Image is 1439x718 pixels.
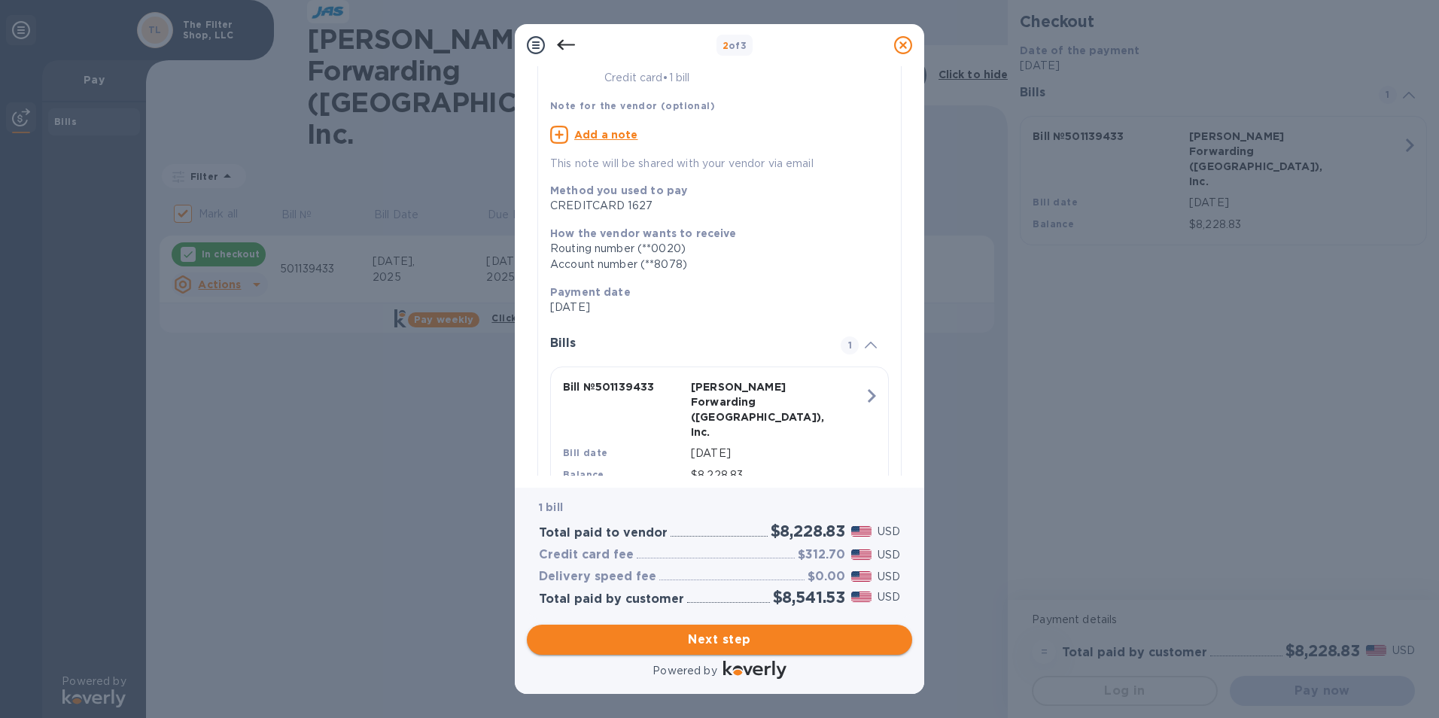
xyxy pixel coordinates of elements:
h3: Bills [550,336,823,351]
span: 2 [723,40,729,51]
button: Next step [527,625,912,655]
h3: $0.00 [808,570,845,584]
button: Bill №501139433[PERSON_NAME] Forwarding ([GEOGRAPHIC_DATA]), Inc.Bill date[DATE]Balance$8,228.83 [550,367,889,496]
img: USD [851,526,872,537]
p: $8,228.83 [691,467,864,483]
p: USD [878,589,900,605]
p: [DATE] [550,300,877,315]
div: CREDITCARD 1627 [550,198,877,214]
div: Account number (**8078) [550,257,877,272]
p: USD [878,547,900,563]
p: Bill № 501139433 [563,379,685,394]
span: 1 [841,336,859,354]
h3: $312.70 [798,548,845,562]
img: Logo [723,661,786,679]
img: USD [851,571,872,582]
div: Routing number (**0020) [550,241,877,257]
img: USD [851,549,872,560]
img: USD [851,592,872,602]
h3: Credit card fee [539,548,634,562]
b: Method you used to pay [550,184,687,196]
h3: Total paid to vendor [539,526,668,540]
p: Credit card • 1 bill [604,70,774,86]
h2: $8,228.83 [771,522,845,540]
p: USD [878,524,900,540]
b: 1 bill [539,501,563,513]
b: Note for the vendor (optional) [550,100,715,111]
p: [PERSON_NAME] Forwarding ([GEOGRAPHIC_DATA]), Inc. [691,379,813,440]
p: [DATE] [691,446,864,461]
span: Next step [539,631,900,649]
h3: Total paid by customer [539,592,684,607]
h3: Delivery speed fee [539,570,656,584]
b: Payment date [550,286,631,298]
div: [PERSON_NAME] Forwarding ([GEOGRAPHIC_DATA]), Inc.Credit card•1 billNote for the vendor (optional... [550,14,889,172]
p: This note will be shared with your vendor via email [550,156,889,172]
p: Powered by [653,663,716,679]
b: of 3 [723,40,747,51]
p: USD [878,569,900,585]
b: How the vendor wants to receive [550,227,737,239]
b: Balance [563,469,604,480]
b: Bill date [563,447,608,458]
h2: $8,541.53 [773,588,845,607]
u: Add a note [574,129,638,141]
